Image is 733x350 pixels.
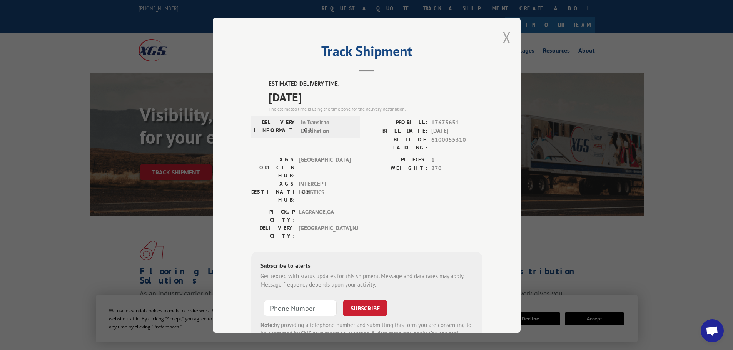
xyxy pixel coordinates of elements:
[431,164,482,173] span: 270
[269,88,482,105] span: [DATE]
[260,260,473,272] div: Subscribe to alerts
[503,27,511,48] button: Close modal
[367,155,427,164] label: PIECES:
[301,118,353,135] span: In Transit to Destination
[367,164,427,173] label: WEIGHT:
[260,320,473,347] div: by providing a telephone number and submitting this form you are consenting to be contacted by SM...
[251,155,295,179] label: XGS ORIGIN HUB:
[269,80,482,88] label: ESTIMATED DELIVERY TIME:
[299,207,351,224] span: LAGRANGE , GA
[367,135,427,151] label: BILL OF LADING:
[431,155,482,164] span: 1
[251,224,295,240] label: DELIVERY CITY:
[367,118,427,127] label: PROBILL:
[251,179,295,204] label: XGS DESTINATION HUB:
[264,300,337,316] input: Phone Number
[701,319,724,342] div: Open chat
[251,207,295,224] label: PICKUP CITY:
[367,127,427,136] label: BILL DATE:
[260,272,473,289] div: Get texted with status updates for this shipment. Message and data rates may apply. Message frequ...
[299,179,351,204] span: INTERCEPT LOGISTICS
[251,46,482,60] h2: Track Shipment
[431,118,482,127] span: 17675651
[260,321,274,328] strong: Note:
[431,127,482,136] span: [DATE]
[431,135,482,151] span: 6100055310
[299,155,351,179] span: [GEOGRAPHIC_DATA]
[299,224,351,240] span: [GEOGRAPHIC_DATA] , NJ
[254,118,297,135] label: DELIVERY INFORMATION:
[269,105,482,112] div: The estimated time is using the time zone for the delivery destination.
[343,300,387,316] button: SUBSCRIBE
